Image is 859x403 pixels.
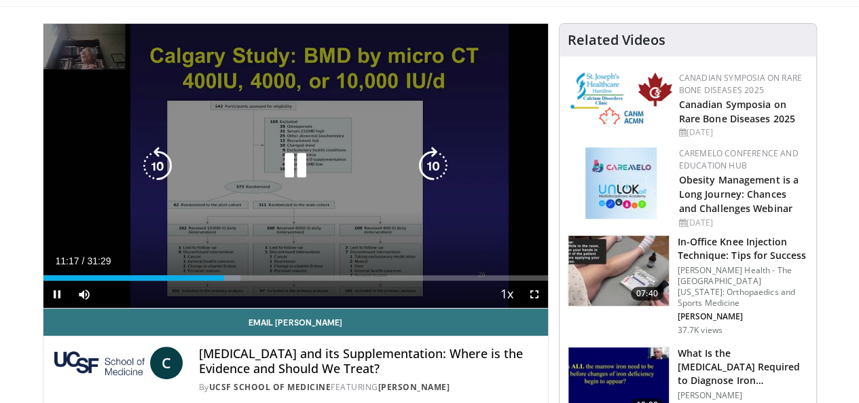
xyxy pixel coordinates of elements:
img: UCSF School of Medicine [54,347,145,379]
button: Pause [43,281,71,308]
video-js: Video Player [43,24,548,309]
p: [PERSON_NAME] [678,311,808,322]
p: [PERSON_NAME] Health - The [GEOGRAPHIC_DATA][US_STATE]: Orthopaedics and Sports Medicine [678,265,808,309]
span: 07:40 [631,287,663,300]
a: Canadian Symposia on Rare Bone Diseases 2025 [679,98,795,125]
div: By FEATURING [199,381,537,393]
div: Progress Bar [43,275,548,281]
a: [PERSON_NAME] [378,381,450,393]
img: 9b54ede4-9724-435c-a780-8950048db540.150x105_q85_crop-smart_upscale.jpg [568,236,669,306]
a: Email [PERSON_NAME] [43,309,548,336]
div: [DATE] [679,217,805,229]
a: C [150,347,183,379]
p: 37.7K views [678,325,723,336]
h3: What Is the [MEDICAL_DATA] Required to Diagnose Iron Deficienc… [678,347,808,387]
h3: In-Office Knee Injection Technique: Tips for Success [678,235,808,262]
h4: [MEDICAL_DATA] and its Supplementation: Where is the Evidence and Should We Treat? [199,347,537,376]
a: 07:40 In-Office Knee Injection Technique: Tips for Success [PERSON_NAME] Health - The [GEOGRAPHIC... [568,235,808,336]
button: Mute [71,281,98,308]
a: Obesity Management is a Long Journey: Chances and Challenges Webinar [679,173,799,215]
span: / [82,256,85,266]
a: Canadian Symposia on Rare Bone Diseases 2025 [679,72,802,96]
a: CaReMeLO Conference and Education Hub [679,147,799,171]
h4: Related Videos [568,32,665,48]
div: [DATE] [679,126,805,139]
button: Playback Rate [494,281,521,308]
span: 11:17 [56,256,79,266]
button: Fullscreen [521,281,548,308]
span: 31:29 [87,256,111,266]
a: UCSF School of Medicine [209,381,331,393]
img: 45df64a9-a6de-482c-8a90-ada250f7980c.png.150x105_q85_autocrop_double_scale_upscale_version-0.2.jpg [585,147,657,219]
img: 59b7dea3-8883-45d6-a110-d30c6cb0f321.png.150x105_q85_autocrop_double_scale_upscale_version-0.2.png [570,72,672,127]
